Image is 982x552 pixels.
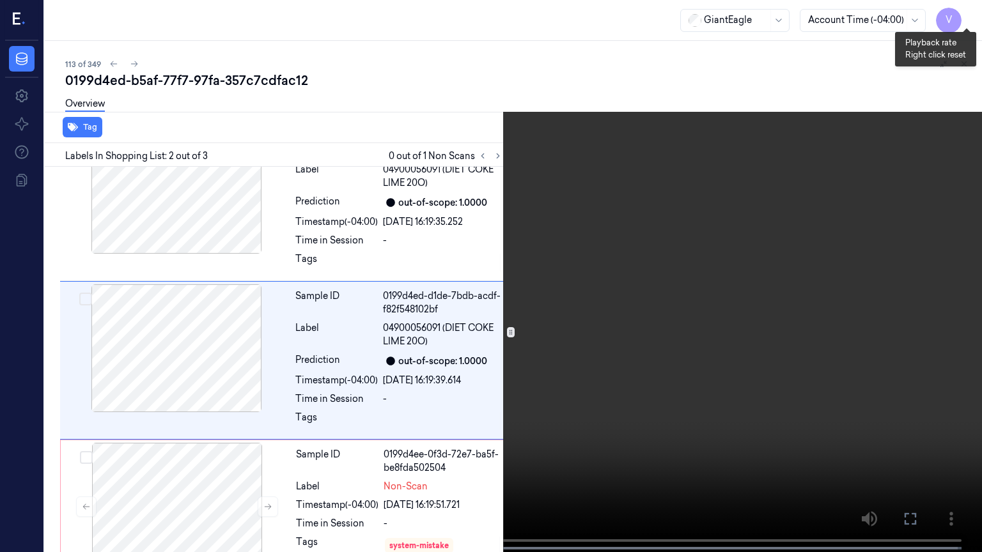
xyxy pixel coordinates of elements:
[295,163,378,190] div: Label
[295,411,378,431] div: Tags
[384,498,503,512] div: [DATE] 16:19:51.721
[295,234,378,247] div: Time in Session
[295,321,378,348] div: Label
[398,196,487,210] div: out-of-scope: 1.0000
[383,321,503,348] span: 04900056091 (DIET COKE LIME 20O)
[65,149,208,163] span: Labels In Shopping List: 2 out of 3
[65,59,101,70] span: 113 of 349
[65,97,105,112] a: Overview
[295,353,378,369] div: Prediction
[63,117,102,137] button: Tag
[65,72,972,89] div: 0199d4ed-b5af-77f7-97fa-357c7cdfac12
[383,392,503,406] div: -
[295,374,378,387] div: Timestamp (-04:00)
[296,448,378,475] div: Sample ID
[389,540,449,551] div: system-mistake
[383,215,503,229] div: [DATE] 16:19:35.252
[295,215,378,229] div: Timestamp (-04:00)
[389,148,506,164] span: 0 out of 1 Non Scans
[936,8,962,33] button: V
[80,451,93,464] button: Select row
[295,289,378,316] div: Sample ID
[296,498,378,512] div: Timestamp (-04:00)
[384,448,503,475] div: 0199d4ee-0f3d-72e7-ba5f-be8fda502504
[383,289,503,316] div: 0199d4ed-d1de-7bdb-acdf-f82f548102bf
[384,480,428,493] span: Non-Scan
[296,480,378,493] div: Label
[295,195,378,210] div: Prediction
[383,374,503,387] div: [DATE] 16:19:39.614
[383,163,503,190] span: 04900056091 (DIET COKE LIME 20O)
[383,234,503,247] div: -
[296,517,378,530] div: Time in Session
[79,293,92,305] button: Select row
[384,517,503,530] div: -
[295,252,378,273] div: Tags
[398,355,487,368] div: out-of-scope: 1.0000
[295,392,378,406] div: Time in Session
